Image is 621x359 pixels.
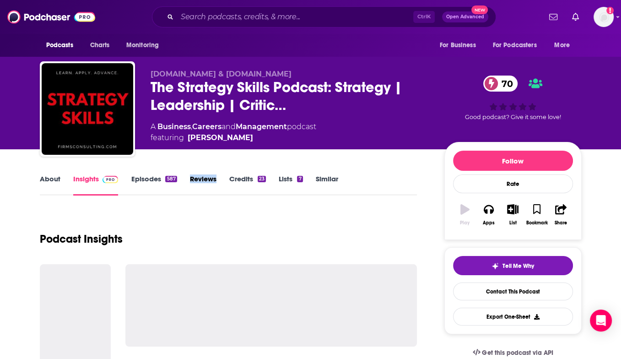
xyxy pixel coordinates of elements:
[258,176,266,182] div: 23
[555,220,567,226] div: Share
[594,7,614,27] button: Show profile menu
[103,176,119,183] img: Podchaser Pro
[509,220,517,226] div: List
[554,39,570,52] span: More
[444,70,582,127] div: 70Good podcast? Give it some love!
[545,9,561,25] a: Show notifications dropdown
[477,198,501,231] button: Apps
[157,122,191,131] a: Business
[453,283,573,300] a: Contact This Podcast
[594,7,614,27] img: User Profile
[446,15,484,19] span: Open Advanced
[90,39,110,52] span: Charts
[460,220,470,226] div: Play
[192,122,221,131] a: Careers
[493,39,537,52] span: For Podcasters
[297,176,302,182] div: 7
[549,198,572,231] button: Share
[502,262,534,270] span: Tell Me Why
[491,262,499,270] img: tell me why sparkle
[482,349,553,357] span: Get this podcast via API
[229,174,266,196] a: Credits23
[40,37,85,54] button: open menu
[73,174,119,196] a: InsightsPodchaser Pro
[487,37,550,54] button: open menu
[152,6,496,27] div: Search podcasts, credits, & more...
[151,121,316,143] div: A podcast
[191,122,192,131] span: ,
[453,174,573,193] div: Rate
[590,310,612,332] div: Open Intercom Messenger
[492,76,518,92] span: 70
[40,232,123,246] h1: Podcast Insights
[548,37,581,54] button: open menu
[483,76,518,92] a: 70
[7,8,95,26] img: Podchaser - Follow, Share and Rate Podcasts
[453,151,573,171] button: Follow
[525,198,549,231] button: Bookmark
[594,7,614,27] span: Logged in as megcassidy
[120,37,171,54] button: open menu
[606,7,614,14] svg: Add a profile image
[453,256,573,275] button: tell me why sparkleTell Me Why
[46,39,73,52] span: Podcasts
[151,132,316,143] span: featuring
[442,11,488,22] button: Open AdvancedNew
[453,308,573,326] button: Export One-Sheet
[42,63,133,155] img: The Strategy Skills Podcast: Strategy | Leadership | Critical Thinking | Problem-Solving
[568,9,583,25] a: Show notifications dropdown
[40,174,60,196] a: About
[471,5,488,14] span: New
[413,11,435,23] span: Ctrl K
[465,114,561,120] span: Good podcast? Give it some love!
[151,70,292,78] span: [DOMAIN_NAME] & [DOMAIN_NAME]
[131,174,177,196] a: Episodes587
[84,37,115,54] a: Charts
[236,122,287,131] a: Management
[316,174,338,196] a: Similar
[221,122,236,131] span: and
[126,39,159,52] span: Monitoring
[501,198,524,231] button: List
[177,10,413,24] input: Search podcasts, credits, & more...
[440,39,476,52] span: For Business
[188,132,253,143] a: Michael Boricki
[433,37,487,54] button: open menu
[453,198,477,231] button: Play
[190,174,216,196] a: Reviews
[526,220,547,226] div: Bookmark
[483,220,495,226] div: Apps
[165,176,177,182] div: 587
[279,174,302,196] a: Lists7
